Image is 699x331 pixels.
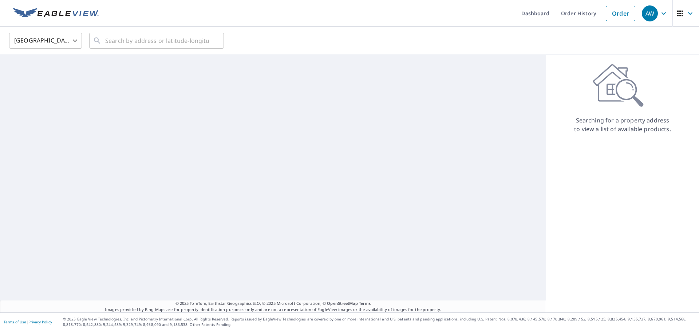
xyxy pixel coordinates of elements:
[359,300,371,306] a: Terms
[606,6,635,21] a: Order
[13,8,99,19] img: EV Logo
[28,319,52,324] a: Privacy Policy
[105,31,209,51] input: Search by address or latitude-longitude
[9,31,82,51] div: [GEOGRAPHIC_DATA]
[4,320,52,324] p: |
[642,5,658,21] div: AW
[327,300,358,306] a: OpenStreetMap
[4,319,26,324] a: Terms of Use
[175,300,371,307] span: © 2025 TomTom, Earthstar Geographics SIO, © 2025 Microsoft Corporation, ©
[574,116,671,133] p: Searching for a property address to view a list of available products.
[63,316,695,327] p: © 2025 Eagle View Technologies, Inc. and Pictometry International Corp. All Rights Reserved. Repo...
